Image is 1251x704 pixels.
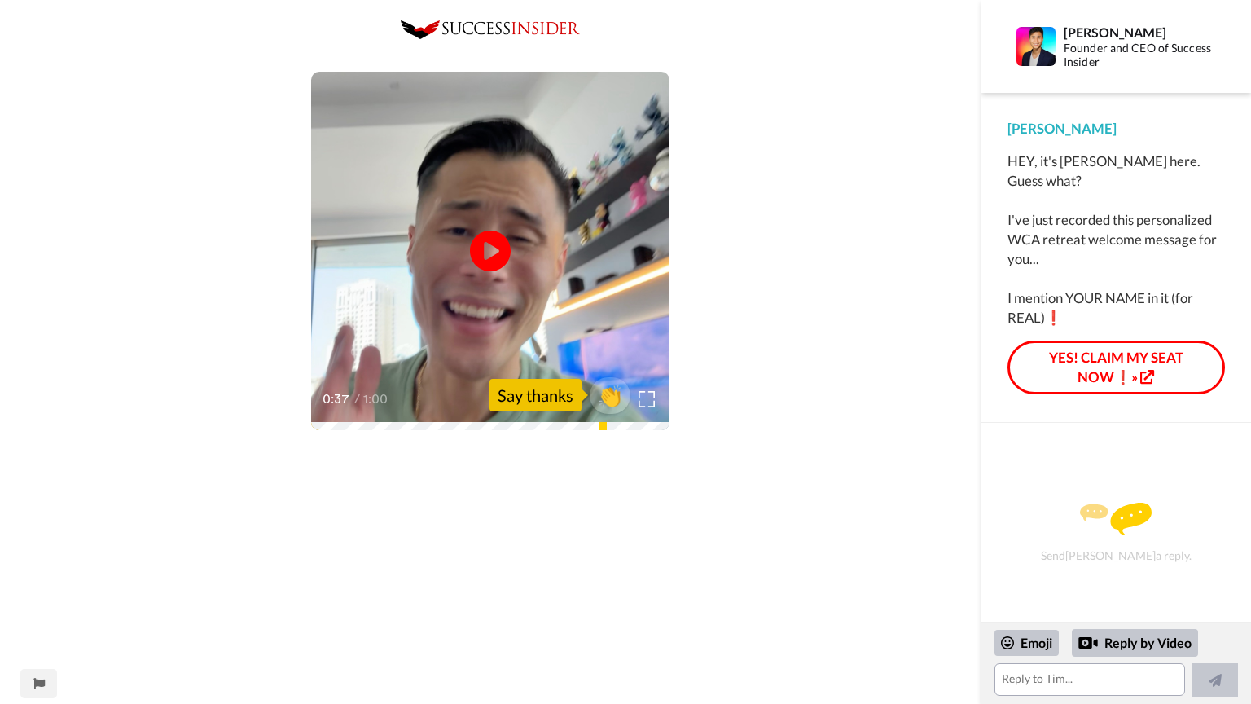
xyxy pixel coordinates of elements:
div: HEY, it's [PERSON_NAME] here. Guess what? I've just recorded this personalized WCA retreat welcom... [1007,152,1225,328]
span: 👏 [590,382,630,408]
div: Reply by Video [1078,633,1098,653]
span: / [354,389,360,409]
a: YES! CLAIM MY SEAT NOW❗» [1007,341,1225,395]
div: Say thanks [489,379,582,411]
img: Profile Image [1016,27,1056,66]
img: Full screen [639,391,655,407]
div: Emoji [994,630,1059,656]
img: 0c8b3de2-5a68-4eb7-92e8-72f868773395 [401,20,580,39]
div: Send [PERSON_NAME] a reply. [1003,451,1229,614]
span: 1:00 [363,389,392,409]
div: [PERSON_NAME] [1064,24,1224,40]
button: 👏 [590,377,630,414]
div: Reply by Video [1072,629,1198,657]
span: 0:37 [323,389,351,409]
img: message.svg [1080,503,1152,535]
div: [PERSON_NAME] [1007,119,1225,139]
div: Founder and CEO of Success Insider [1064,42,1224,69]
